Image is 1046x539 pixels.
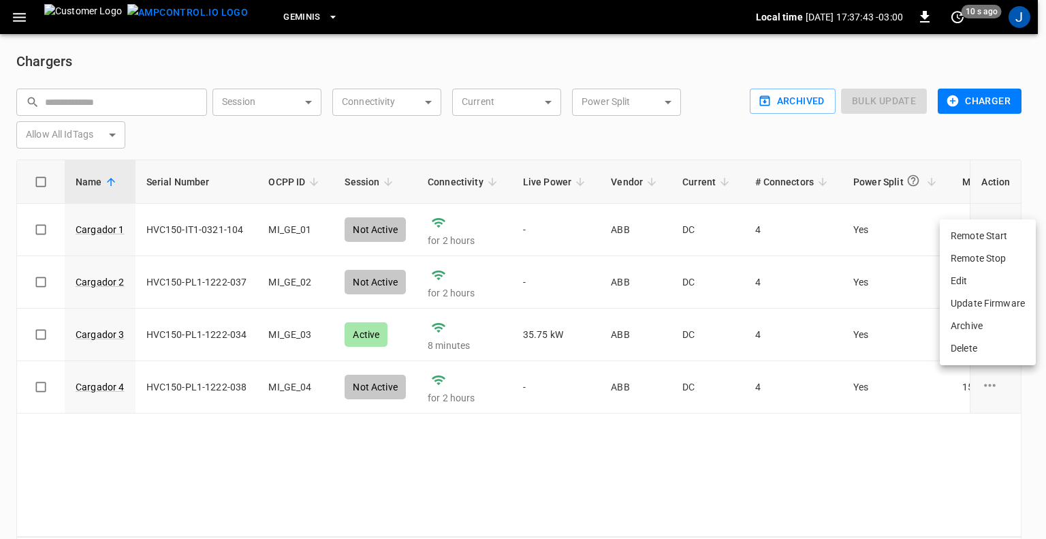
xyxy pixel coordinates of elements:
li: Delete [940,337,1036,360]
li: Remote Start [940,225,1036,247]
li: Archive [940,315,1036,337]
li: Edit [940,270,1036,292]
li: Remote Stop [940,247,1036,270]
li: Update Firmware [940,292,1036,315]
